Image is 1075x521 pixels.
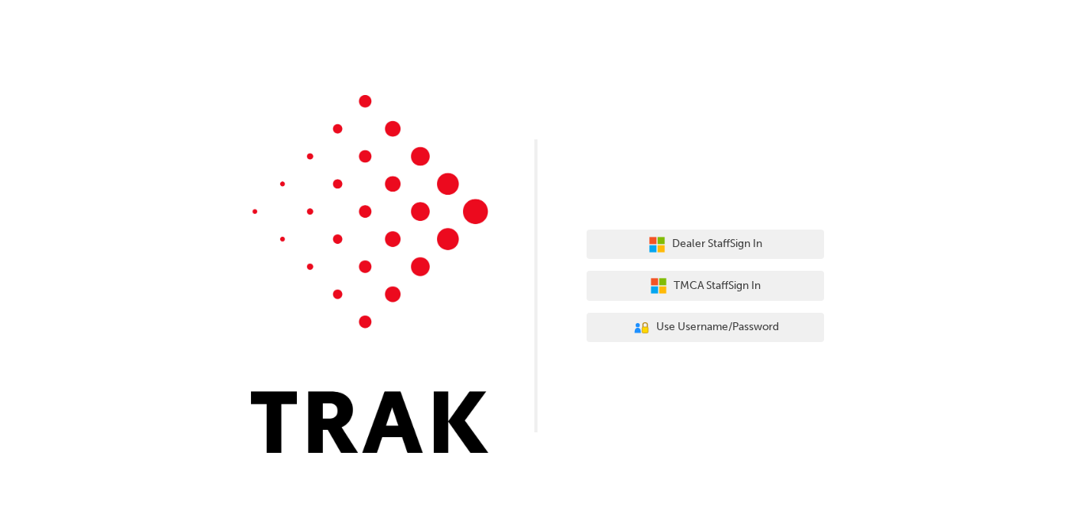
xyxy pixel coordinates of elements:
span: Dealer Staff Sign In [672,235,762,253]
span: Use Username/Password [656,318,779,337]
span: TMCA Staff Sign In [674,277,761,295]
button: Use Username/Password [587,313,824,343]
img: Trak [251,95,488,453]
button: Dealer StaffSign In [587,230,824,260]
button: TMCA StaffSign In [587,271,824,301]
